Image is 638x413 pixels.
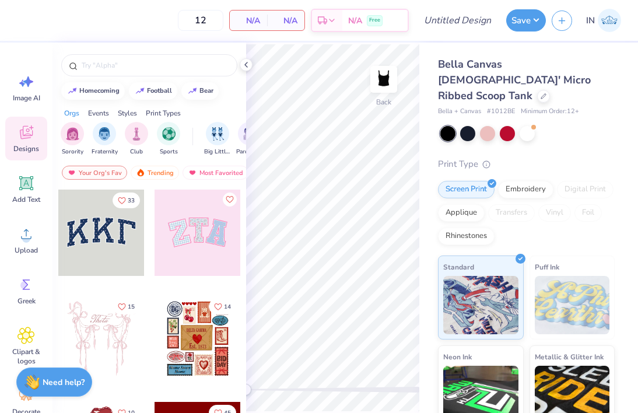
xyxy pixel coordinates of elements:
[146,108,181,118] div: Print Types
[438,228,495,245] div: Rhinestones
[66,127,79,141] img: Sorority Image
[488,204,535,222] div: Transfers
[204,148,231,156] span: Big Little Reveal
[236,122,263,156] div: filter for Parent's Weekend
[224,304,231,310] span: 14
[274,15,297,27] span: N/A
[128,198,135,204] span: 33
[211,127,224,141] img: Big Little Reveal Image
[438,181,495,198] div: Screen Print
[157,122,180,156] button: filter button
[61,122,84,156] button: filter button
[438,157,615,171] div: Print Type
[574,204,602,222] div: Foil
[13,144,39,153] span: Designs
[98,127,111,141] img: Fraternity Image
[415,9,500,32] input: Untitled Design
[147,87,172,94] div: football
[204,122,231,156] div: filter for Big Little Reveal
[438,57,591,103] span: Bella Canvas [DEMOGRAPHIC_DATA]' Micro Ribbed Scoop Tank
[61,82,125,100] button: homecoming
[535,276,610,334] img: Puff Ink
[160,148,178,156] span: Sports
[130,127,143,141] img: Club Image
[443,351,472,363] span: Neon Ink
[125,122,148,156] div: filter for Club
[88,108,109,118] div: Events
[13,93,40,103] span: Image AI
[113,192,140,208] button: Like
[162,127,176,141] img: Sports Image
[61,122,84,156] div: filter for Sorority
[199,87,213,94] div: bear
[236,122,263,156] button: filter button
[598,9,621,32] img: Issay Niki
[521,107,579,117] span: Minimum Order: 12 +
[79,87,120,94] div: homecoming
[131,166,179,180] div: Trending
[64,108,79,118] div: Orgs
[7,347,45,366] span: Clipart & logos
[67,169,76,177] img: most_fav.gif
[188,169,197,177] img: most_fav.gif
[181,82,219,100] button: bear
[130,148,143,156] span: Club
[183,166,248,180] div: Most Favorited
[178,10,223,31] input: – –
[237,15,260,27] span: N/A
[43,377,85,388] strong: Need help?
[92,122,118,156] button: filter button
[204,122,231,156] button: filter button
[113,299,140,314] button: Like
[62,166,127,180] div: Your Org's Fav
[17,296,36,306] span: Greek
[68,87,77,94] img: trend_line.gif
[443,261,474,273] span: Standard
[188,87,197,94] img: trend_line.gif
[12,195,40,204] span: Add Text
[538,204,571,222] div: Vinyl
[535,351,604,363] span: Metallic & Glitter Ink
[209,299,236,314] button: Like
[92,122,118,156] div: filter for Fraternity
[157,122,180,156] div: filter for Sports
[535,261,559,273] span: Puff Ink
[581,9,626,32] a: IN
[223,192,237,206] button: Like
[443,276,518,334] img: Standard
[586,14,595,27] span: IN
[136,169,145,177] img: trending.gif
[498,181,553,198] div: Embroidery
[80,60,230,71] input: Try "Alpha"
[129,82,177,100] button: football
[128,304,135,310] span: 15
[236,148,263,156] span: Parent's Weekend
[62,148,83,156] span: Sorority
[487,107,515,117] span: # 1012BE
[369,16,380,24] span: Free
[125,122,148,156] button: filter button
[557,181,614,198] div: Digital Print
[118,108,137,118] div: Styles
[506,9,546,32] button: Save
[135,87,145,94] img: trend_line.gif
[92,148,118,156] span: Fraternity
[376,97,391,107] div: Back
[438,204,485,222] div: Applique
[438,107,481,117] span: Bella + Canvas
[15,246,38,255] span: Upload
[243,127,257,141] img: Parent's Weekend Image
[372,68,395,91] img: Back
[348,15,362,27] span: N/A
